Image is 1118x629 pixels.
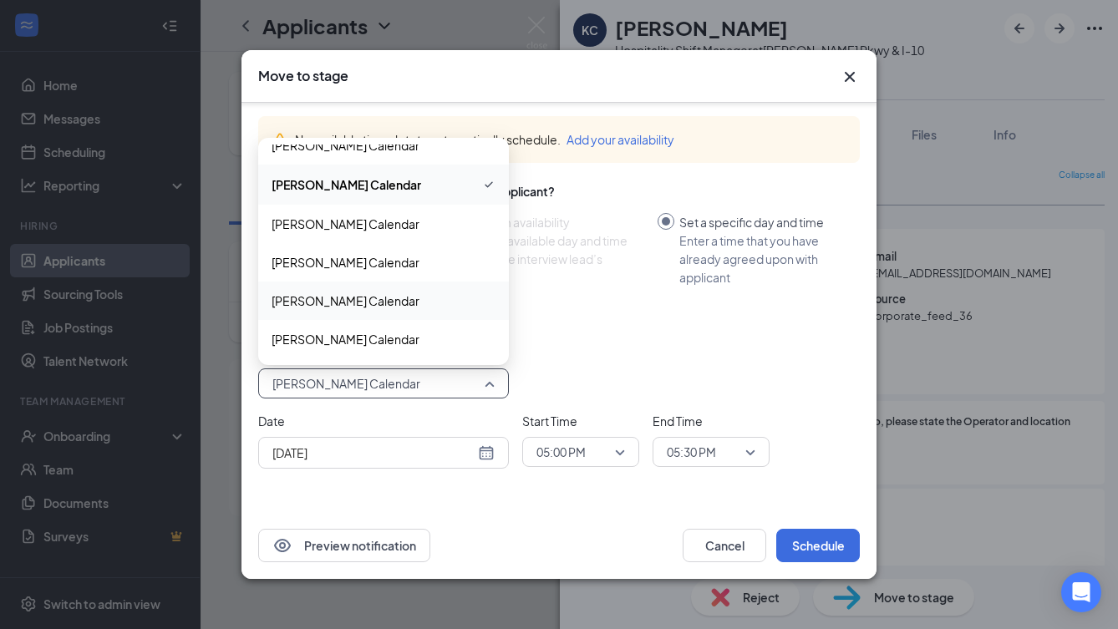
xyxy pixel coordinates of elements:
[683,529,766,562] button: Cancel
[679,213,846,231] div: Set a specific day and time
[446,231,644,287] div: Choose an available day and time slot from the interview lead’s calendar
[679,231,846,287] div: Enter a time that you have already agreed upon with applicant
[272,371,420,396] span: [PERSON_NAME] Calendar
[536,439,586,464] span: 05:00 PM
[258,67,348,85] h3: Move to stage
[1061,572,1101,612] div: Open Intercom Messenger
[272,136,419,155] span: [PERSON_NAME] Calendar
[567,130,674,149] button: Add your availability
[482,175,495,195] svg: Checkmark
[258,412,509,430] span: Date
[272,444,475,462] input: Aug 26, 2025
[272,292,419,310] span: [PERSON_NAME] Calendar
[272,175,421,194] span: [PERSON_NAME] Calendar
[272,330,419,348] span: [PERSON_NAME] Calendar
[272,253,419,271] span: [PERSON_NAME] Calendar
[776,529,860,562] button: Schedule
[258,183,860,200] div: How do you want to schedule time with the applicant?
[295,130,846,149] div: No available time slots to automatically schedule.
[522,412,639,430] span: Start Time
[840,67,860,87] svg: Cross
[272,535,292,555] svg: Eye
[840,67,860,87] button: Close
[653,412,770,430] span: End Time
[667,439,716,464] span: 05:30 PM
[258,529,430,562] button: EyePreview notification
[272,132,288,149] svg: Warning
[272,215,419,233] span: [PERSON_NAME] Calendar
[446,213,644,231] div: Select from availability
